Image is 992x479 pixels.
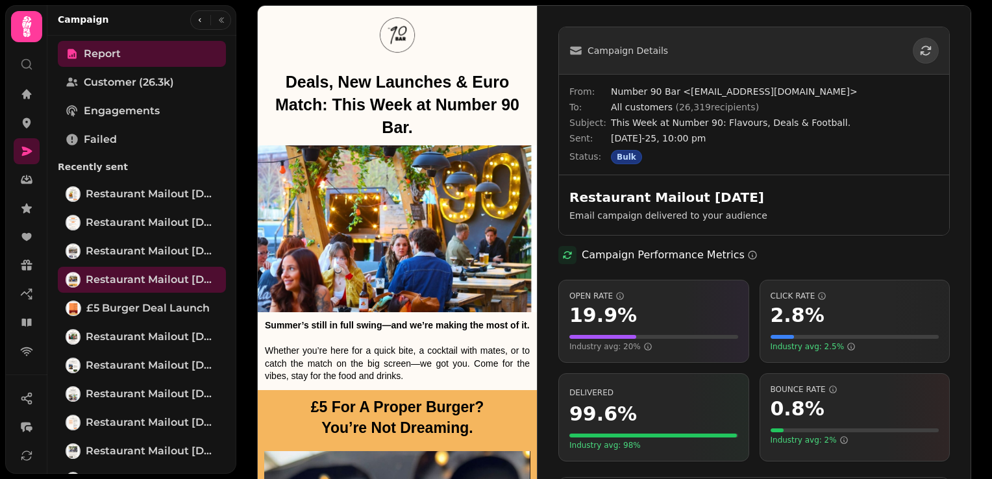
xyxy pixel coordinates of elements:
span: Bounce Rate [771,384,939,395]
span: Click Rate [771,291,939,301]
span: Failed [84,132,117,147]
h2: Campaign Performance Metrics [582,247,758,263]
img: Restaurant Mailout June 11th [67,416,79,429]
span: Industry avg: 2.5% [771,341,856,352]
a: Customer (26.3k) [58,69,226,95]
span: Restaurant Mailout [DATE] [86,443,218,459]
span: 2.8 % [771,304,825,327]
a: Restaurant Mailout July 3rdRestaurant Mailout [DATE] [58,324,226,350]
span: Percentage of emails that were successfully delivered to recipients' inboxes. Higher is better. [569,388,614,397]
span: Industry avg: 2% [771,435,849,445]
img: Restaurant Mailout June 19th [67,387,79,400]
h2: Restaurant Mailout [DATE] [569,188,819,206]
a: Restaurant Mailout July 16thRestaurant Mailout [DATE] [58,267,226,293]
img: Restaurant Mailout July 16th [67,273,79,286]
a: Restaurant Mailout June 19thRestaurant Mailout [DATE] [58,381,226,407]
p: Email campaign delivered to your audience [569,209,902,222]
img: Restaurant Mailout July 31st [67,216,79,229]
span: Number 90 Bar <[EMAIL_ADDRESS][DOMAIN_NAME]> [611,85,939,98]
div: Visual representation of your bounce rate (0.8%). For bounce rate, LOWER is better. The bar is gr... [771,428,939,432]
a: Restaurant Mailout June 11thRestaurant Mailout [DATE] [58,410,226,436]
span: To: [569,101,611,114]
span: All customers [611,102,759,112]
a: Restaurant Mailout Aug 7thRestaurant Mailout [DATE] [58,181,226,207]
a: Restaurant Mailout July 31stRestaurant Mailout [DATE] [58,210,226,236]
span: Restaurant Mailout [DATE] [86,329,218,345]
img: Restaurant Mailout July 24th [67,245,79,258]
span: ( 26,319 recipients) [675,102,759,112]
img: Restaurant Mailout June 5th [67,445,79,458]
p: Recently sent [58,155,226,178]
span: This Week at Number 90: Flavours, Deals & Football. [611,116,939,129]
span: 0.8 % [771,397,825,421]
span: Sent: [569,132,611,145]
span: Restaurant Mailout [DATE] [86,358,218,373]
a: Restaurant Mailout June 5thRestaurant Mailout [DATE] [58,438,226,464]
span: Report [84,46,121,62]
img: £5 Burger Deal Launch [67,302,80,315]
span: Industry avg: 20% [569,341,652,352]
a: Restaurant Mailout July 24thRestaurant Mailout [DATE] [58,238,226,264]
span: Restaurant Mailout [DATE] [86,272,218,288]
span: Customer (26.3k) [84,75,174,90]
span: Restaurant Mailout [DATE] [86,215,218,230]
a: £5 Burger Deal Launch£5 Burger Deal Launch [58,295,226,321]
span: Your delivery rate meets or exceeds the industry standard of 98%. Great list quality! [569,440,641,450]
span: £5 Burger Deal Launch [86,301,210,316]
span: Subject: [569,116,611,129]
span: 19.9 % [569,304,637,327]
span: [DATE]-25, 10:00 pm [611,132,939,145]
span: Status: [569,150,611,164]
span: Restaurant Mailout [DATE] [86,415,218,430]
a: Engagements [58,98,226,124]
span: Campaign Details [588,44,668,57]
span: Open Rate [569,291,738,301]
span: From: [569,85,611,98]
a: Failed [58,127,226,153]
div: Visual representation of your open rate (19.9%) compared to a scale of 50%. The fuller the bar, t... [569,335,738,339]
img: Restaurant Mailout July 3rd [67,330,79,343]
div: Bulk [611,150,642,164]
span: Engagements [84,103,160,119]
h2: Campaign [58,13,109,26]
img: Restaurant Mailout June 26th [67,359,79,372]
span: Restaurant Mailout [DATE] [86,386,218,402]
a: Restaurant Mailout June 26thRestaurant Mailout [DATE] [58,352,226,378]
span: 99.6 % [569,402,637,426]
a: Report [58,41,226,67]
div: Visual representation of your click rate (2.8%) compared to a scale of 20%. The fuller the bar, t... [771,335,939,339]
img: Restaurant Mailout Aug 7th [67,188,79,201]
div: Visual representation of your delivery rate (99.6%). The fuller the bar, the better. [569,434,738,437]
span: Restaurant Mailout [DATE] [86,243,218,259]
span: Restaurant Mailout [DATE] [86,186,218,202]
